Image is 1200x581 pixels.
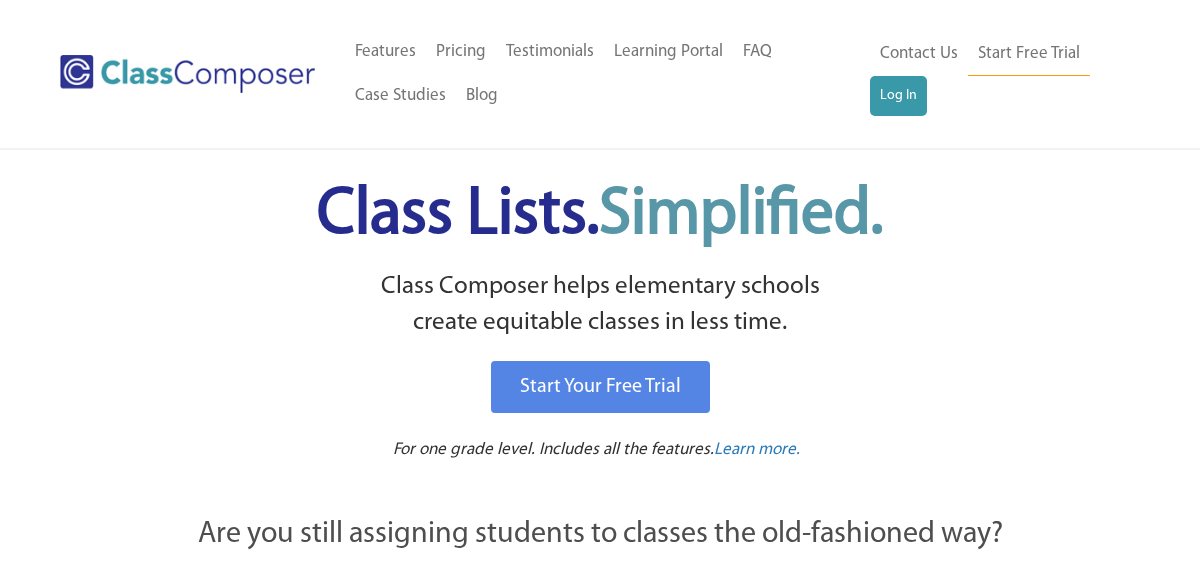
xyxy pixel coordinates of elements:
[599,183,883,248] span: Simplified.
[520,377,681,397] span: Start Your Free Trial
[604,30,733,74] a: Learning Portal
[60,55,315,92] img: Class Composer
[496,30,604,74] a: Testimonials
[870,32,1125,116] nav: Header Menu
[345,74,456,118] a: Case Studies
[714,438,800,463] a: Learn more.
[870,32,968,76] a: Contact Us
[456,74,508,118] a: Blog
[345,30,870,118] nav: Header Menu
[426,30,496,74] a: Pricing
[714,441,800,458] span: Learn more.
[87,269,1113,342] p: Class Composer helps elementary schools create equitable classes in less time.
[870,76,927,116] a: Log In
[90,513,1110,557] p: Are you still assigning students to classes the old-fashioned way?
[733,30,782,74] a: FAQ
[317,183,883,248] span: Class Lists.
[345,30,426,74] a: Features
[968,32,1090,77] a: Start Free Trial
[393,441,714,458] span: For one grade level. Includes all the features.
[491,361,710,413] a: Start Your Free Trial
